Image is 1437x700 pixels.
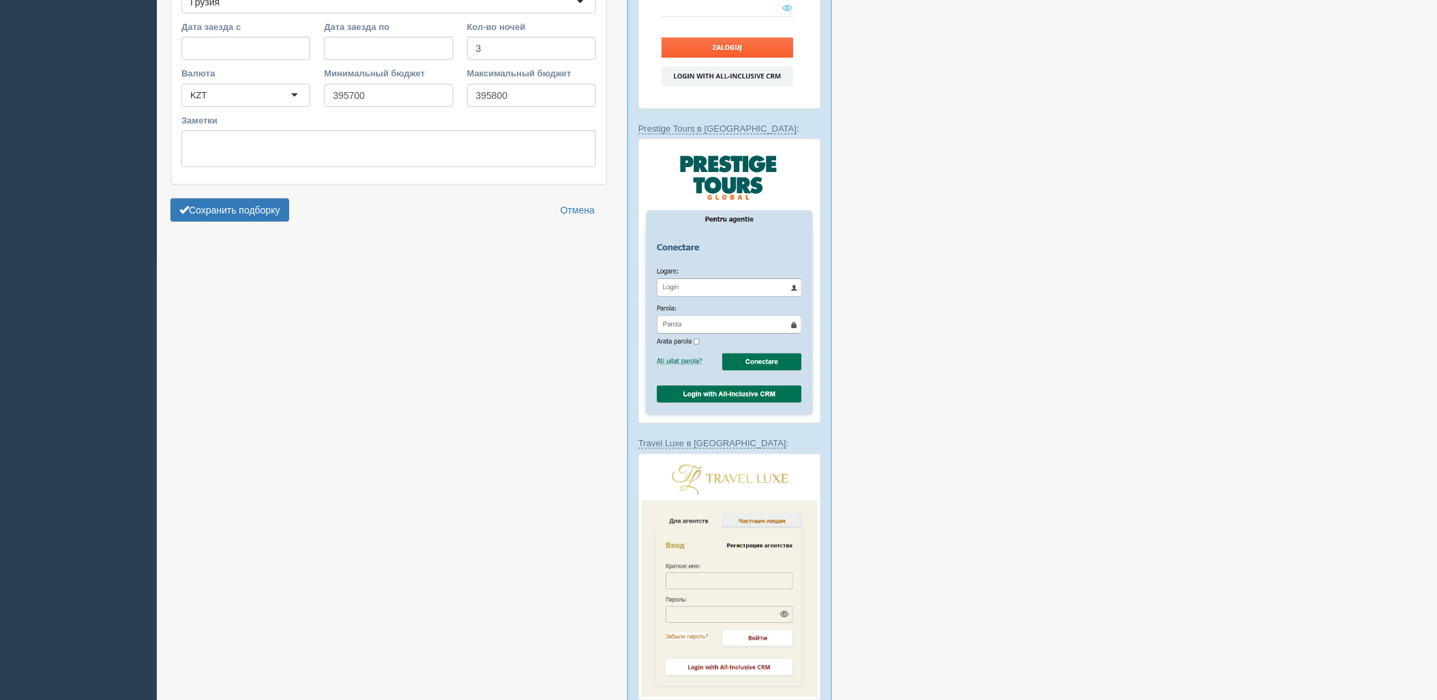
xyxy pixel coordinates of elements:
p: : [638,122,821,135]
a: Prestige Tours в [GEOGRAPHIC_DATA] [638,123,797,134]
button: Сохранить подборку [171,199,289,222]
input: 7-10 или 7,10,14 [467,37,596,60]
label: Заметки [181,114,596,127]
a: Travel Luxe в [GEOGRAPHIC_DATA] [638,438,786,449]
label: Дата заезда по [324,20,453,33]
p: : [638,437,821,450]
div: KZT [190,89,207,102]
label: Дата заезда с [181,20,310,33]
label: Минимальный бюджет [324,67,453,80]
label: Кол-во ночей [467,20,596,33]
label: Максимальный бюджет [467,67,596,80]
label: Валюта [181,67,310,80]
a: Отмена [552,199,604,222]
img: prestige-tours-login-via-crm-for-travel-agents.png [638,138,821,424]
